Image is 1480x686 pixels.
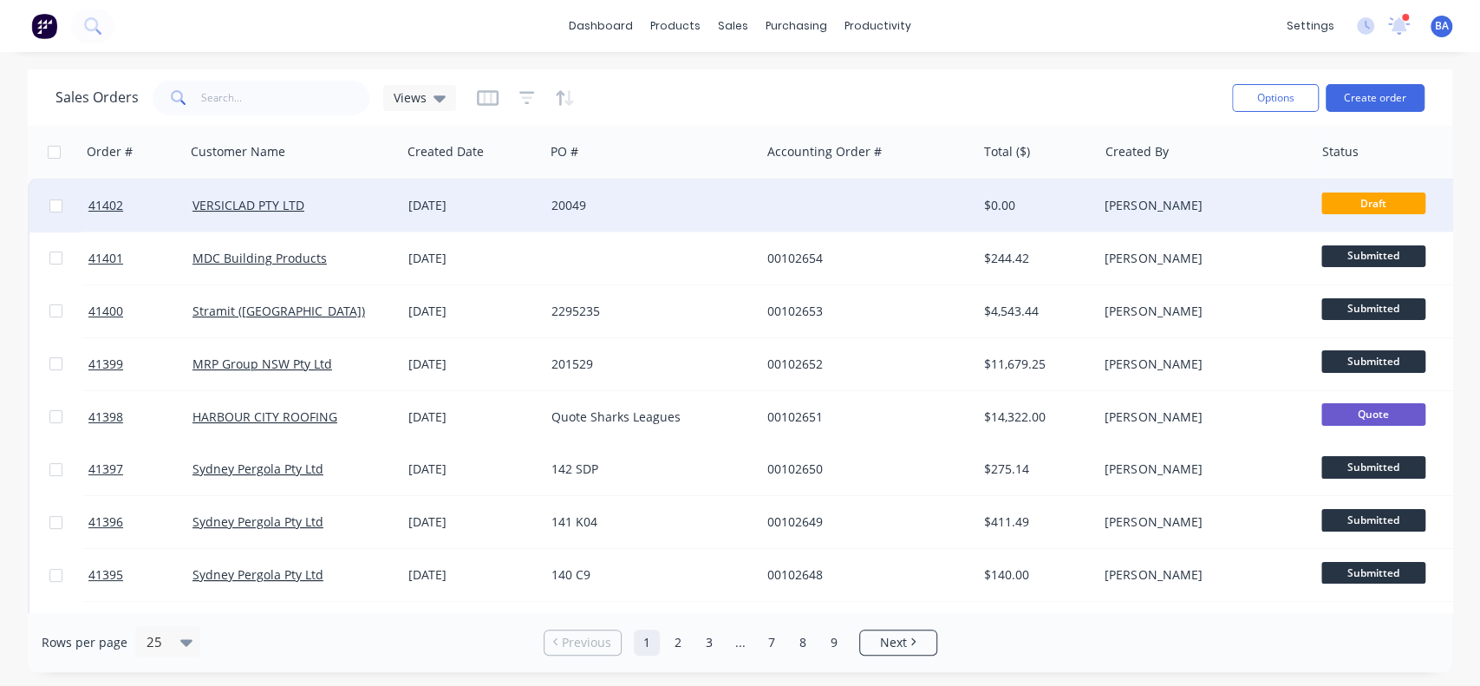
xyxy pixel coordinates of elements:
span: Submitted [1321,509,1425,531]
span: 41402 [88,197,123,214]
a: Sydney Pergola Pty Ltd [192,513,323,530]
div: 201529 [551,356,744,373]
span: Submitted [1321,562,1425,584]
a: Previous page [544,634,621,651]
div: 00102652 [767,356,960,373]
div: 142 SDP [551,461,744,478]
div: products [642,13,709,39]
div: [DATE] [408,513,538,531]
a: Page 9 [821,630,847,656]
a: Page 7 [759,630,785,656]
a: Jump forward [727,630,753,656]
a: Page 3 [696,630,722,656]
span: 41401 [88,250,123,267]
div: Order # [87,143,133,160]
div: [PERSON_NAME] [1105,303,1297,320]
input: Search... [201,81,370,115]
div: productivity [836,13,920,39]
div: 00102648 [767,566,960,584]
span: Draft [1321,193,1425,214]
a: 41401 [88,232,192,284]
div: [DATE] [408,566,538,584]
div: [DATE] [408,197,538,214]
div: [PERSON_NAME] [1105,356,1297,373]
a: 41399 [88,338,192,390]
div: $0.00 [984,197,1086,214]
span: Submitted [1321,245,1425,267]
div: 140 C9 [551,566,744,584]
div: [DATE] [408,408,538,426]
div: [DATE] [408,356,538,373]
div: Quote Sharks Leagues [551,408,744,426]
div: PO # [551,143,578,160]
div: sales [709,13,757,39]
span: Submitted [1321,350,1425,372]
span: Submitted [1321,298,1425,320]
a: 41400 [88,285,192,337]
a: Page 2 [665,630,691,656]
div: $140.00 [984,566,1086,584]
a: Next page [860,634,936,651]
div: 00102649 [767,513,960,531]
span: 41398 [88,408,123,426]
a: MDC Building Products [192,250,327,266]
span: 41395 [88,566,123,584]
div: [PERSON_NAME] [1105,408,1297,426]
div: Accounting Order # [767,143,882,160]
a: VERSICLAD PTY LTD [192,197,304,213]
div: $11,679.25 [984,356,1086,373]
div: 00102650 [767,461,960,478]
ul: Pagination [537,630,944,656]
div: [PERSON_NAME] [1105,513,1297,531]
a: Page 8 [790,630,816,656]
a: Sydney Pergola Pty Ltd [192,566,323,583]
div: [DATE] [408,303,538,320]
div: 00102654 [767,250,960,267]
div: Total ($) [984,143,1030,160]
span: Views [394,88,427,107]
span: 41396 [88,513,123,531]
a: 41397 [88,443,192,495]
div: Customer Name [191,143,285,160]
span: BA [1435,18,1449,34]
span: Submitted [1321,456,1425,478]
h1: Sales Orders [55,89,139,106]
a: 41402 [88,180,192,232]
button: Options [1232,84,1319,112]
a: Stramit ([GEOGRAPHIC_DATA]) [192,303,365,319]
div: Created Date [407,143,484,160]
span: Quote [1321,403,1425,425]
div: 141 K04 [551,513,744,531]
div: [PERSON_NAME] [1105,566,1297,584]
div: $4,543.44 [984,303,1086,320]
div: Status [1322,143,1359,160]
div: purchasing [757,13,836,39]
a: 41389 [88,602,192,654]
a: MRP Group NSW Pty Ltd [192,356,332,372]
span: 41400 [88,303,123,320]
img: Factory [31,13,57,39]
div: 00102651 [767,408,960,426]
div: $244.42 [984,250,1086,267]
div: settings [1278,13,1343,39]
div: 00102653 [767,303,960,320]
div: $411.49 [984,513,1086,531]
div: 2295235 [551,303,744,320]
a: 41396 [88,496,192,548]
a: HARBOUR CITY ROOFING [192,408,337,425]
span: Next [880,634,907,651]
span: Previous [562,634,611,651]
div: [DATE] [408,461,538,478]
div: [PERSON_NAME] [1105,250,1297,267]
div: $14,322.00 [984,408,1086,426]
div: 20049 [551,197,744,214]
span: Rows per page [42,634,127,651]
a: 41398 [88,391,192,443]
a: Sydney Pergola Pty Ltd [192,461,323,477]
div: [PERSON_NAME] [1105,197,1297,214]
div: $275.14 [984,461,1086,478]
div: [DATE] [408,250,538,267]
div: Created By [1105,143,1169,160]
a: dashboard [560,13,642,39]
a: Page 1 is your current page [634,630,660,656]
